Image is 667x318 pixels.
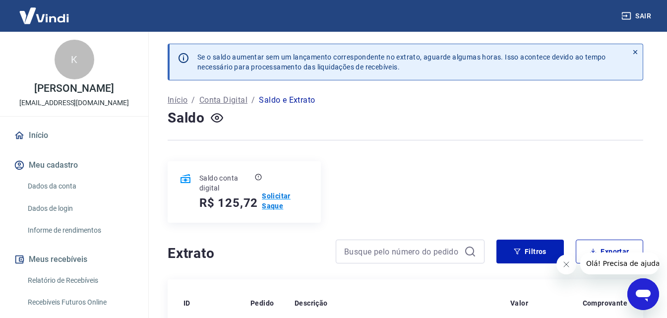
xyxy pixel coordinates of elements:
a: Informe de rendimentos [24,220,136,241]
span: Olá! Precisa de ajuda? [6,7,83,15]
p: Descrição [295,298,328,308]
input: Busque pelo número do pedido [344,244,460,259]
button: Exportar [576,240,643,263]
a: Conta Digital [199,94,247,106]
a: Dados da conta [24,176,136,196]
iframe: Mensagem da empresa [580,253,659,274]
a: Solicitar Saque [262,191,309,211]
h4: Extrato [168,244,324,263]
iframe: Fechar mensagem [556,254,576,274]
p: [EMAIL_ADDRESS][DOMAIN_NAME] [19,98,129,108]
h5: R$ 125,72 [199,195,258,211]
div: K [55,40,94,79]
p: ID [183,298,190,308]
p: Se o saldo aumentar sem um lançamento correspondente no extrato, aguarde algumas horas. Isso acon... [197,52,606,72]
button: Filtros [496,240,564,263]
iframe: Botão para abrir a janela de mensagens [627,278,659,310]
a: Relatório de Recebíveis [24,270,136,291]
button: Sair [619,7,655,25]
p: Saldo conta digital [199,173,253,193]
p: Pedido [250,298,274,308]
p: / [251,94,255,106]
p: Comprovante [583,298,627,308]
button: Meu cadastro [12,154,136,176]
a: Início [12,125,136,146]
p: Saldo e Extrato [259,94,315,106]
a: Início [168,94,187,106]
a: Dados de login [24,198,136,219]
p: [PERSON_NAME] [34,83,114,94]
p: / [191,94,195,106]
p: Valor [510,298,528,308]
h4: Saldo [168,108,205,128]
button: Meus recebíveis [12,249,136,270]
img: Vindi [12,0,76,31]
a: Recebíveis Futuros Online [24,292,136,313]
